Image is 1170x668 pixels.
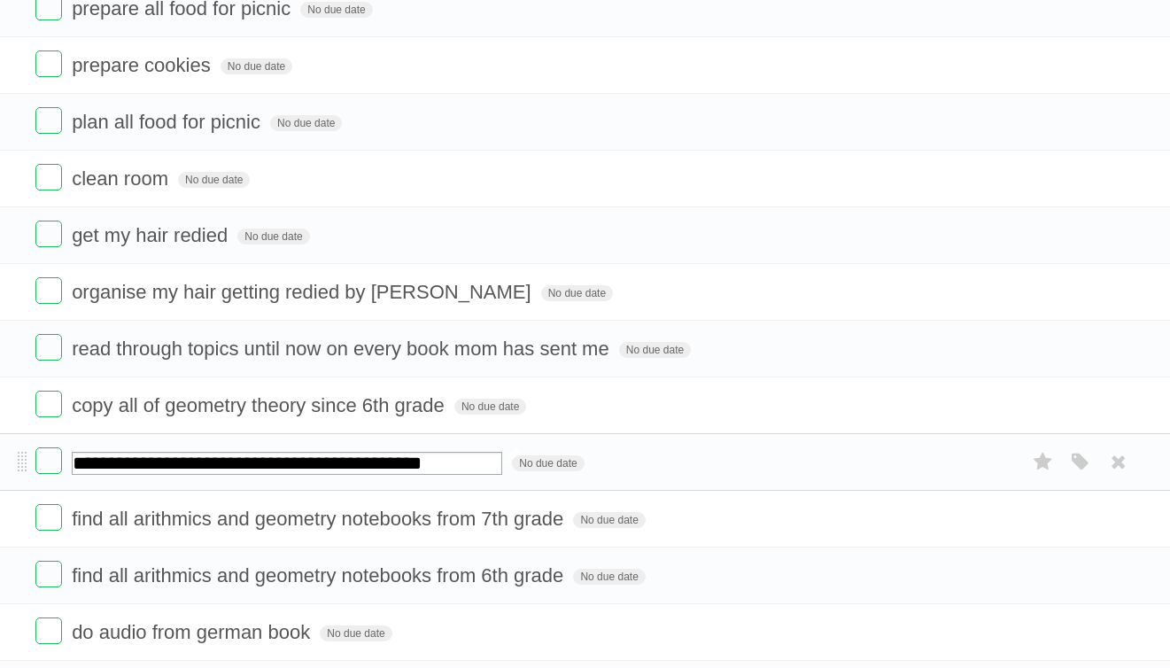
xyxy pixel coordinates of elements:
[72,621,314,643] span: do audio from german book
[72,281,535,303] span: organise my hair getting redied by [PERSON_NAME]
[72,508,568,530] span: find all arithmics and geometry notebooks from 7th grade
[35,50,62,77] label: Done
[270,115,342,131] span: No due date
[72,54,215,76] span: prepare cookies
[573,512,645,528] span: No due date
[72,224,232,246] span: get my hair redied
[454,399,526,415] span: No due date
[178,172,250,188] span: No due date
[573,569,645,585] span: No due date
[541,285,613,301] span: No due date
[35,277,62,304] label: Done
[72,394,449,416] span: copy all of geometry theory since 6th grade
[35,107,62,134] label: Done
[300,2,372,18] span: No due date
[221,58,292,74] span: No due date
[35,221,62,247] label: Done
[237,229,309,245] span: No due date
[35,504,62,531] label: Done
[72,167,173,190] span: clean room
[1027,447,1060,477] label: Star task
[35,618,62,644] label: Done
[320,625,391,641] span: No due date
[512,455,584,471] span: No due date
[35,391,62,417] label: Done
[72,111,265,133] span: plan all food for picnic
[72,564,568,586] span: find all arithmics and geometry notebooks from 6th grade
[35,334,62,361] label: Done
[619,342,691,358] span: No due date
[35,561,62,587] label: Done
[72,338,614,360] span: read through topics until now on every book mom has sent me
[35,164,62,190] label: Done
[35,447,62,474] label: Done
